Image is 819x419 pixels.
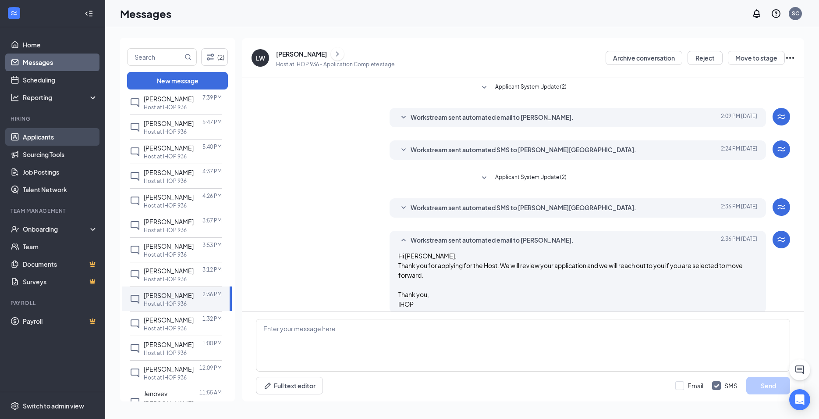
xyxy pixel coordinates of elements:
p: Hi [PERSON_NAME], [398,251,757,261]
svg: SmallChevronDown [398,112,409,123]
svg: ChatInactive [130,245,140,255]
a: SurveysCrown [23,273,98,290]
div: [PERSON_NAME] [276,50,327,58]
button: New message [127,72,228,90]
button: SmallChevronDownApplicant System Update (2) [479,82,567,93]
span: [DATE] 2:09 PM [721,112,757,123]
svg: SmallChevronUp [398,235,409,246]
button: Full text editorPen [256,377,323,394]
p: Host at IHOP 936 [144,251,187,258]
p: Host at IHOP 936 [144,128,187,136]
span: Workstream sent automated email to [PERSON_NAME]. [411,235,574,246]
svg: WorkstreamLogo [776,111,787,122]
p: Host at IHOP 936 [144,226,187,234]
svg: SmallChevronDown [479,173,489,183]
p: 5:40 PM [202,143,222,150]
div: Reporting [23,93,98,102]
span: [DATE] 2:24 PM [721,145,757,155]
div: Hiring [11,115,96,122]
input: Search [128,49,183,65]
svg: ChatInactive [130,171,140,182]
a: Home [23,36,98,54]
svg: ChatInactive [130,343,140,354]
div: SC [792,10,799,17]
span: Workstream sent automated SMS to [PERSON_NAME][GEOGRAPHIC_DATA]. [411,145,636,155]
a: PayrollCrown [23,312,98,330]
svg: WorkstreamLogo [10,9,18,18]
svg: SmallChevronDown [479,82,489,93]
span: [PERSON_NAME] [144,316,194,324]
span: [PERSON_NAME] [144,340,194,348]
p: 3:57 PM [202,217,222,224]
p: 2:36 PM [202,290,222,298]
button: Filter (2) [201,48,228,66]
svg: ChatInactive [130,220,140,231]
a: Talent Network [23,181,98,198]
span: Jenovev [PERSON_NAME] [144,390,194,407]
svg: Ellipses [785,53,795,63]
div: Switch to admin view [23,401,84,410]
a: Messages [23,54,98,71]
span: [PERSON_NAME] [144,168,194,176]
svg: ChatInactive [130,147,140,157]
p: Host at IHOP 936 - Application Complete stage [276,61,394,68]
span: [PERSON_NAME] [144,242,194,250]
svg: SmallChevronDown [398,203,409,213]
a: Job Postings [23,163,98,181]
p: 4:26 PM [202,192,222,200]
p: Thank you, [398,290,757,299]
p: Host at IHOP 936 [144,325,187,332]
div: Payroll [11,299,96,307]
p: 5:47 PM [202,118,222,126]
p: Thank you for applying for the Host. We will review your application and we will reach out to you... [398,261,757,280]
p: IHOP [398,299,757,309]
div: Onboarding [23,225,90,233]
h1: Messages [120,6,171,21]
p: 12:09 PM [199,364,222,372]
button: ChatActive [789,359,810,380]
div: Open Intercom Messenger [789,389,810,410]
svg: Collapse [85,9,93,18]
svg: ChatInactive [130,196,140,206]
span: [PERSON_NAME] [144,267,194,275]
span: [PERSON_NAME] [144,144,194,152]
svg: WorkstreamLogo [776,234,787,245]
svg: ChatInactive [130,397,140,408]
svg: SmallChevronDown [398,145,409,155]
svg: Notifications [752,8,762,19]
svg: MagnifyingGlass [184,54,191,61]
p: Host at IHOP 936 [144,300,187,308]
span: [DATE] 2:36 PM [721,235,757,246]
svg: WorkstreamLogo [776,144,787,154]
span: Workstream sent automated email to [PERSON_NAME]. [411,112,574,123]
svg: ChatInactive [130,319,140,329]
button: SmallChevronDownApplicant System Update (2) [479,173,567,183]
span: Applicant System Update (2) [495,82,567,93]
a: Team [23,238,98,255]
svg: ChatInactive [130,122,140,133]
svg: QuestionInfo [771,8,781,19]
svg: ChevronRight [333,49,342,59]
p: 7:39 PM [202,94,222,101]
span: [PERSON_NAME] [144,218,194,226]
a: Sourcing Tools [23,146,98,163]
p: 3:53 PM [202,241,222,249]
p: Host at IHOP 936 [144,202,187,209]
p: Host at IHOP 936 [144,104,187,111]
svg: ChatActive [794,365,805,375]
p: 1:32 PM [202,315,222,322]
p: Host at IHOP 936 [144,276,187,283]
p: 4:37 PM [202,168,222,175]
a: Scheduling [23,71,98,89]
svg: ChatInactive [130,269,140,280]
svg: ChatInactive [130,97,140,108]
svg: ChatInactive [130,368,140,378]
p: 1:00 PM [202,340,222,347]
p: 3:12 PM [202,266,222,273]
p: Host at IHOP 936 [144,153,187,160]
svg: Analysis [11,93,19,102]
svg: UserCheck [11,225,19,233]
div: LW [256,54,265,62]
a: Applicants [23,128,98,146]
button: Send [746,377,790,394]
